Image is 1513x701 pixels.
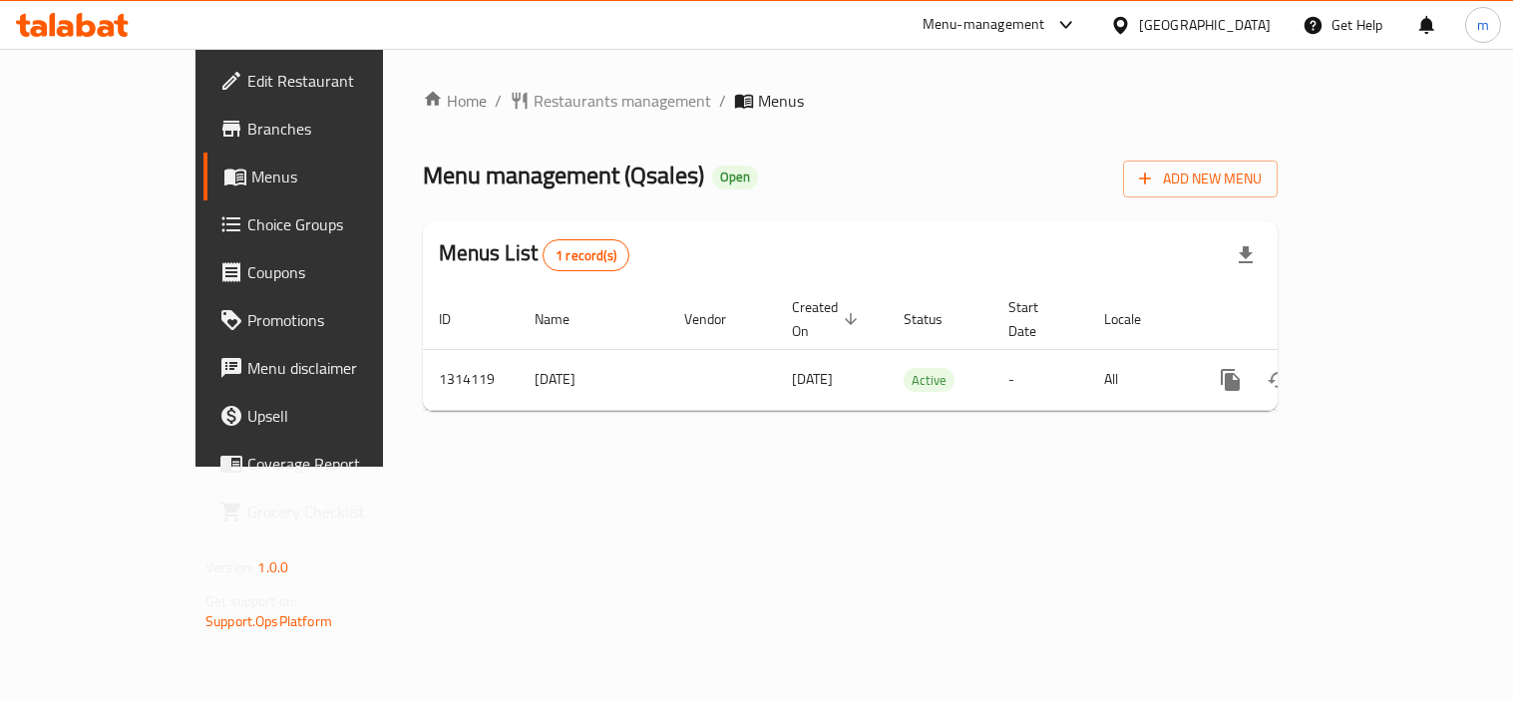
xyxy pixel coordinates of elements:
[1104,307,1167,331] span: Locale
[205,608,332,634] a: Support.OpsPlatform
[247,117,432,141] span: Branches
[1477,14,1489,36] span: m
[719,89,726,113] li: /
[1191,289,1414,350] th: Actions
[423,289,1414,411] table: enhanced table
[712,169,758,185] span: Open
[203,153,448,200] a: Menus
[439,307,477,331] span: ID
[247,452,432,476] span: Coverage Report
[1123,161,1278,197] button: Add New Menu
[1207,356,1255,404] button: more
[543,239,629,271] div: Total records count
[519,349,668,410] td: [DATE]
[712,166,758,189] div: Open
[203,200,448,248] a: Choice Groups
[758,89,804,113] span: Menus
[904,369,954,392] span: Active
[792,295,864,343] span: Created On
[247,212,432,236] span: Choice Groups
[247,260,432,284] span: Coupons
[534,89,711,113] span: Restaurants management
[535,307,595,331] span: Name
[203,57,448,105] a: Edit Restaurant
[923,13,1045,37] div: Menu-management
[439,238,629,271] h2: Menus List
[1139,14,1271,36] div: [GEOGRAPHIC_DATA]
[1088,349,1191,410] td: All
[904,368,954,392] div: Active
[203,488,448,535] a: Grocery Checklist
[1008,295,1064,343] span: Start Date
[792,366,833,392] span: [DATE]
[247,308,432,332] span: Promotions
[544,246,628,265] span: 1 record(s)
[203,248,448,296] a: Coupons
[1139,167,1262,191] span: Add New Menu
[423,349,519,410] td: 1314119
[203,105,448,153] a: Branches
[203,392,448,440] a: Upsell
[684,307,752,331] span: Vendor
[247,404,432,428] span: Upsell
[205,588,297,614] span: Get support on:
[423,153,704,197] span: Menu management ( Qsales )
[251,165,432,188] span: Menus
[1222,231,1270,279] div: Export file
[203,296,448,344] a: Promotions
[904,307,968,331] span: Status
[423,89,487,113] a: Home
[495,89,502,113] li: /
[992,349,1088,410] td: -
[247,69,432,93] span: Edit Restaurant
[423,89,1278,113] nav: breadcrumb
[257,554,288,580] span: 1.0.0
[247,356,432,380] span: Menu disclaimer
[1255,356,1303,404] button: Change Status
[247,500,432,524] span: Grocery Checklist
[205,554,254,580] span: Version:
[510,89,711,113] a: Restaurants management
[203,344,448,392] a: Menu disclaimer
[203,440,448,488] a: Coverage Report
